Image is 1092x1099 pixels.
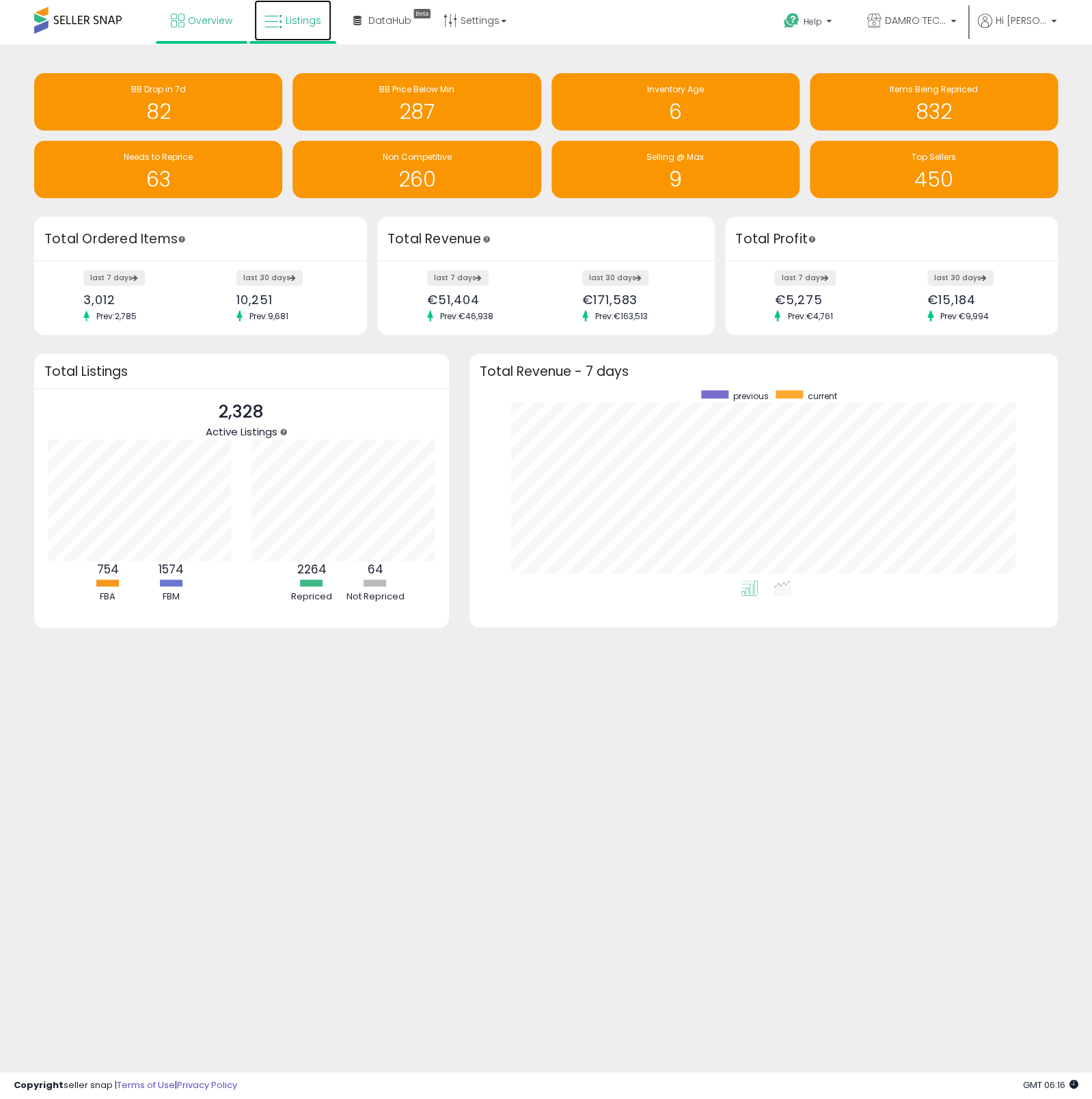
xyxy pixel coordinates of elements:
h1: 287 [299,100,534,123]
span: Prev: €46,938 [433,310,500,322]
div: 3,012 [83,293,190,307]
div: €171,583 [582,293,691,307]
h1: 450 [817,168,1051,191]
a: Hi [PERSON_NAME] [978,14,1056,44]
span: Prev: 9,681 [243,310,295,322]
div: FBA [77,591,139,603]
span: Prev: €163,513 [588,310,655,322]
span: Needs to Reprice [124,151,193,163]
div: €51,404 [427,293,536,307]
span: Hi [PERSON_NAME] [996,14,1047,27]
p: 2,328 [206,399,277,425]
div: FBM [141,591,202,603]
i: Get Help [783,12,800,29]
h1: 9 [558,168,793,191]
b: 2264 [297,561,326,578]
span: Top Sellers [912,151,956,163]
h1: 6 [558,100,793,123]
span: Non Competitive [382,151,451,163]
span: Prev: €4,761 [780,310,839,322]
label: last 30 days [927,270,994,286]
div: Tooltip anchor [176,233,188,245]
a: Top Sellers 450 [810,141,1058,198]
h1: 82 [41,100,275,123]
label: last 30 days [236,270,303,286]
span: Inventory Age [647,83,704,95]
h1: 832 [817,100,1051,123]
h1: 63 [41,168,275,191]
span: Help [804,16,822,27]
h3: Total Revenue - 7 days [480,366,1048,377]
div: Tooltip anchor [410,7,434,21]
a: BB Drop in 7d 82 [34,73,282,131]
a: Selling @ Max 9 [551,141,800,198]
label: last 7 days [774,270,836,286]
label: last 7 days [427,270,489,286]
h1: 260 [299,168,534,191]
h3: Total Profit [735,230,1048,249]
a: Inventory Age 6 [551,73,800,131]
span: Active Listings [206,424,277,439]
span: current [808,390,837,402]
div: Tooltip anchor [277,426,290,438]
span: Prev: 2,785 [90,310,144,322]
a: BB Price Below Min 287 [292,73,541,131]
span: BB Price Below Min [379,83,454,95]
div: 10,251 [236,293,343,307]
b: 64 [367,561,383,578]
span: previous [733,390,769,402]
a: Non Competitive 260 [292,141,541,198]
div: €15,184 [927,293,1034,307]
span: Prev: €9,994 [933,310,996,322]
span: Selling @ Max [646,151,704,163]
span: Overview [188,14,232,27]
a: Help [773,2,845,44]
h3: Total Ordered Items [44,230,357,249]
span: Listings [286,14,321,27]
div: Tooltip anchor [480,233,493,245]
a: Needs to Reprice 63 [34,141,282,198]
h3: Total Listings [44,366,439,377]
div: €5,275 [774,293,881,307]
label: last 30 days [582,270,649,286]
div: Repriced [281,591,342,603]
span: DAMRO TECHNOLOGY [885,14,946,27]
label: last 7 days [83,270,145,286]
span: Items Being Repriced [890,83,978,95]
b: 1574 [159,561,184,578]
div: Tooltip anchor [806,233,818,245]
h3: Total Revenue [387,230,705,249]
a: Items Being Repriced 832 [810,73,1058,131]
span: DataHub [368,14,411,27]
b: 754 [97,561,119,578]
div: Not Repriced [344,591,406,603]
span: BB Drop in 7d [131,83,186,95]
